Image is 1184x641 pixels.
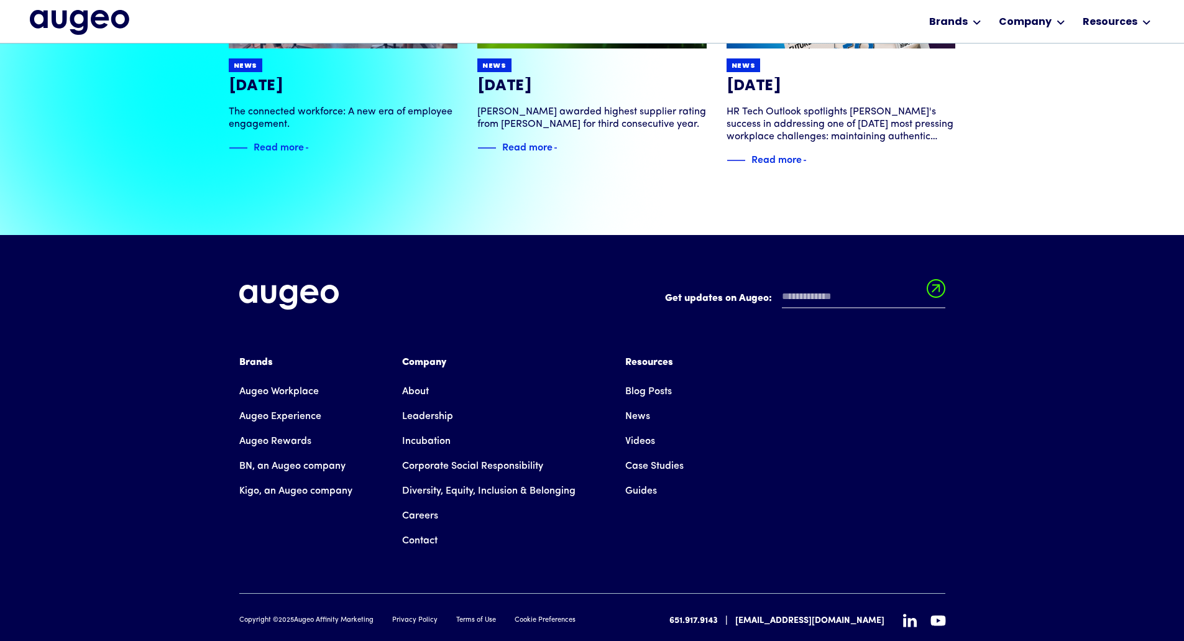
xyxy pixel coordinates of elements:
[254,139,304,154] div: Read more
[239,429,311,454] a: Augeo Rewards
[402,504,438,528] a: Careers
[477,77,707,96] h3: [DATE]
[392,616,438,626] a: Privacy Policy
[515,616,576,626] a: Cookie Preferences
[999,15,1052,30] div: Company
[625,379,672,404] a: Blog Posts
[502,139,553,154] div: Read more
[239,355,352,370] div: Brands
[554,141,572,155] img: Blue text arrow
[278,617,294,624] span: 2025
[239,285,339,310] img: Augeo's full logo in white.
[402,429,451,454] a: Incubation
[239,616,374,626] div: Copyright © Augeo Affinity Marketing
[625,479,657,504] a: Guides
[402,479,576,504] a: Diversity, Equity, Inclusion & Belonging
[1083,15,1137,30] div: Resources
[732,62,756,71] div: News
[239,404,321,429] a: Augeo Experience
[625,355,684,370] div: Resources
[234,62,258,71] div: News
[665,285,945,315] form: Email Form
[239,454,346,479] a: BN, an Augeo company
[402,454,543,479] a: Corporate Social Responsibility
[735,614,884,627] a: [EMAIL_ADDRESS][DOMAIN_NAME]
[669,614,718,627] a: 651.917.9143
[402,404,453,429] a: Leadership
[477,106,707,131] div: [PERSON_NAME] awarded highest supplier rating from [PERSON_NAME] for third consecutive year.
[482,62,507,71] div: News
[725,614,728,629] div: |
[239,379,319,404] a: Augeo Workplace
[229,141,247,155] img: Blue decorative line
[229,77,458,96] h3: [DATE]
[229,106,458,131] div: The connected workforce: A new era of employee engagement.
[727,106,956,143] div: HR Tech Outlook spotlights [PERSON_NAME]'s success in addressing one of [DATE] most pressing work...
[803,153,822,168] img: Blue text arrow
[727,153,745,168] img: Blue decorative line
[625,404,650,429] a: News
[456,616,496,626] a: Terms of Use
[625,454,684,479] a: Case Studies
[402,355,576,370] div: Company
[305,141,324,155] img: Blue text arrow
[927,279,945,305] input: Submit
[751,151,802,166] div: Read more
[727,77,956,96] h3: [DATE]
[665,291,772,306] label: Get updates on Augeo:
[402,379,429,404] a: About
[30,10,129,36] a: home
[239,479,352,504] a: Kigo, an Augeo company
[929,15,968,30] div: Brands
[477,141,496,155] img: Blue decorative line
[625,429,655,454] a: Videos
[402,528,438,553] a: Contact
